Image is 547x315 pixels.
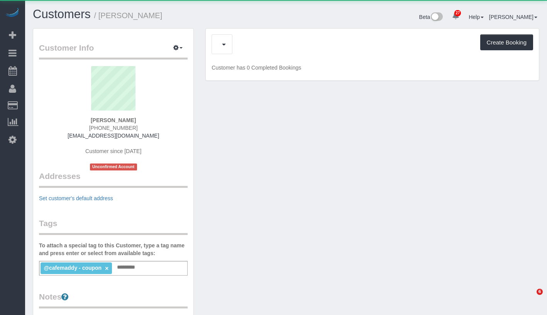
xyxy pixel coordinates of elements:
[430,12,443,22] img: New interface
[105,265,108,272] a: ×
[33,7,91,21] a: Customers
[91,117,136,123] strong: [PERSON_NAME]
[85,148,141,154] span: Customer since [DATE]
[454,10,461,16] span: 27
[68,133,159,139] a: [EMAIL_ADDRESS][DOMAIN_NAME]
[489,14,537,20] a: [PERSON_NAME]
[419,14,443,20] a: Beta
[5,8,20,19] img: Automaid Logo
[39,242,188,257] label: To attach a special tag to this Customer, type a tag name and press enter or select from availabl...
[94,11,163,20] small: / [PERSON_NAME]
[89,125,138,131] span: [PHONE_NUMBER]
[469,14,484,20] a: Help
[537,289,543,295] span: 6
[39,218,188,235] legend: Tags
[212,64,533,72] p: Customer has 0 Completed Bookings
[44,265,102,271] span: @cafemaddy - coupon
[521,289,539,307] iframe: Intercom live chat
[39,291,188,308] legend: Notes
[39,42,188,60] legend: Customer Info
[90,163,137,170] span: Unconfirmed Account
[448,8,463,25] a: 27
[39,195,113,201] a: Set customer's default address
[480,34,533,51] button: Create Booking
